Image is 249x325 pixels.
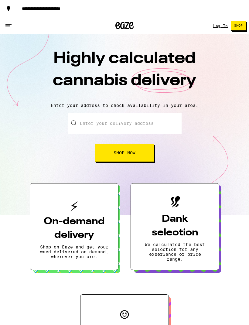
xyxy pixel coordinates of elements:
[68,113,182,134] input: Enter your delivery address
[40,215,108,242] h3: On-demand delivery
[40,245,108,259] p: Shop on Eaze and get your weed delivered on demand, wherever you are.
[95,144,154,162] button: Shop Now
[228,21,249,31] a: Shop
[231,21,246,31] button: Shop
[114,151,135,155] span: Shop Now
[141,242,209,262] p: We calculated the best selection for any experience or price range.
[18,48,231,98] h1: Highly calculated cannabis delivery
[6,103,243,108] p: Enter your address to check availability in your area.
[30,183,118,270] button: On-demand deliveryShop on Eaze and get your weed delivered on demand, wherever you are.
[141,212,209,240] h3: Dank selection
[131,183,219,270] button: Dank selectionWe calculated the best selection for any experience or price range.
[234,24,243,27] span: Shop
[213,24,228,28] a: Log In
